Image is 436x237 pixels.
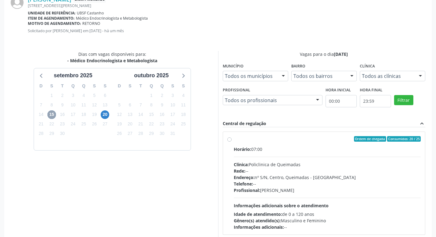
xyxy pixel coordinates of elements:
span: RETORNO [82,21,100,26]
span: Informações adicionais: [234,224,284,230]
span: sexta-feira, 24 de outubro de 2025 [168,120,177,128]
div: Q [78,81,89,91]
b: Motivo de agendamento: [28,21,81,26]
b: Item de agendamento: [28,16,75,21]
span: terça-feira, 9 de setembro de 2025 [58,101,67,109]
div: S [178,81,189,91]
span: sábado, 18 de outubro de 2025 [179,110,188,119]
span: domingo, 28 de setembro de 2025 [37,129,45,138]
span: segunda-feira, 20 de outubro de 2025 [126,120,134,128]
span: quarta-feira, 3 de setembro de 2025 [69,91,77,100]
span: domingo, 5 de outubro de 2025 [115,101,124,109]
div: -- [234,224,421,230]
span: Clínica: [234,162,249,167]
span: quarta-feira, 22 de outubro de 2025 [147,120,156,128]
span: segunda-feira, 8 de setembro de 2025 [47,101,56,109]
span: Endereço: [234,174,255,180]
span: domingo, 14 de setembro de 2025 [37,110,45,119]
span: sábado, 4 de outubro de 2025 [179,91,188,100]
label: Hora inicial [326,86,351,95]
span: segunda-feira, 6 de outubro de 2025 [126,101,134,109]
span: quarta-feira, 15 de outubro de 2025 [147,110,156,119]
span: UBSF Castanho [77,10,104,16]
span: terça-feira, 7 de outubro de 2025 [136,101,145,109]
span: sábado, 27 de setembro de 2025 [101,120,109,128]
span: Horário: [234,146,251,152]
div: S [47,81,57,91]
span: Telefone: [234,181,253,187]
span: sexta-feira, 12 de setembro de 2025 [90,101,99,109]
span: quinta-feira, 18 de setembro de 2025 [80,110,88,119]
span: quarta-feira, 1 de outubro de 2025 [147,91,156,100]
span: terça-feira, 30 de setembro de 2025 [58,129,67,138]
span: quinta-feira, 4 de setembro de 2025 [80,91,88,100]
div: S [100,81,110,91]
div: 07:00 [234,146,421,152]
span: Todos os municípios [225,73,276,79]
span: quinta-feira, 25 de setembro de 2025 [80,120,88,128]
div: -- [234,168,421,174]
div: T [135,81,146,91]
span: terça-feira, 23 de setembro de 2025 [58,120,67,128]
span: terça-feira, 2 de setembro de 2025 [58,91,67,100]
span: segunda-feira, 1 de setembro de 2025 [47,91,56,100]
div: nº S/N, Centro, Queimadas - [GEOGRAPHIC_DATA] [234,174,421,181]
span: sexta-feira, 19 de setembro de 2025 [90,110,99,119]
span: sábado, 13 de setembro de 2025 [101,101,109,109]
span: sábado, 6 de setembro de 2025 [101,91,109,100]
div: S [167,81,178,91]
span: sexta-feira, 10 de outubro de 2025 [168,101,177,109]
span: sexta-feira, 17 de outubro de 2025 [168,110,177,119]
div: T [57,81,68,91]
span: terça-feira, 28 de outubro de 2025 [136,129,145,138]
span: terça-feira, 16 de setembro de 2025 [58,110,67,119]
span: sexta-feira, 31 de outubro de 2025 [168,129,177,138]
b: Unidade de referência: [28,10,76,16]
span: quarta-feira, 10 de setembro de 2025 [69,101,77,109]
div: Q [146,81,157,91]
span: quinta-feira, 2 de outubro de 2025 [158,91,166,100]
div: setembro 2025 [51,71,95,80]
span: Médico Endocrinologista e Metabologista [76,16,148,21]
span: Todos as clínicas [362,73,413,79]
span: domingo, 19 de outubro de 2025 [115,120,124,128]
button: Filtrar [394,95,413,105]
div: S [89,81,100,91]
span: sábado, 11 de outubro de 2025 [179,101,188,109]
i: expand_less [419,120,425,127]
span: Rede: [234,168,245,174]
div: -- [234,181,421,187]
span: domingo, 26 de outubro de 2025 [115,129,124,138]
span: segunda-feira, 29 de setembro de 2025 [47,129,56,138]
label: Clínica [360,62,375,71]
div: - Médico Endocrinologista e Metabologista [67,57,157,64]
span: Todos os bairros [293,73,344,79]
label: Bairro [291,62,305,71]
div: Dias com vagas disponíveis para: [67,51,157,64]
span: Idade de atendimento: [234,211,282,217]
div: outubro 2025 [132,71,171,80]
span: sexta-feira, 5 de setembro de 2025 [90,91,99,100]
span: sábado, 20 de setembro de 2025 [101,110,109,119]
span: segunda-feira, 13 de outubro de 2025 [126,110,134,119]
span: Gênero(s) atendido(s): [234,218,281,224]
span: domingo, 7 de setembro de 2025 [37,101,45,109]
span: quarta-feira, 8 de outubro de 2025 [147,101,156,109]
span: quarta-feira, 29 de outubro de 2025 [147,129,156,138]
span: Todos os profissionais [225,97,310,103]
div: D [114,81,125,91]
div: Q [157,81,167,91]
span: Ordem de chegada [354,136,386,142]
div: Policlinica de Queimadas [234,161,421,168]
span: domingo, 12 de outubro de 2025 [115,110,124,119]
span: sábado, 25 de outubro de 2025 [179,120,188,128]
span: quarta-feira, 17 de setembro de 2025 [69,110,77,119]
div: S [125,81,136,91]
span: segunda-feira, 22 de setembro de 2025 [47,120,56,128]
span: sexta-feira, 3 de outubro de 2025 [168,91,177,100]
div: Vagas para o dia [223,51,426,57]
span: Informações adicionais sobre o atendimento [234,203,329,208]
span: terça-feira, 14 de outubro de 2025 [136,110,145,119]
div: Masculino e Feminino [234,217,421,224]
span: quinta-feira, 16 de outubro de 2025 [158,110,166,119]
